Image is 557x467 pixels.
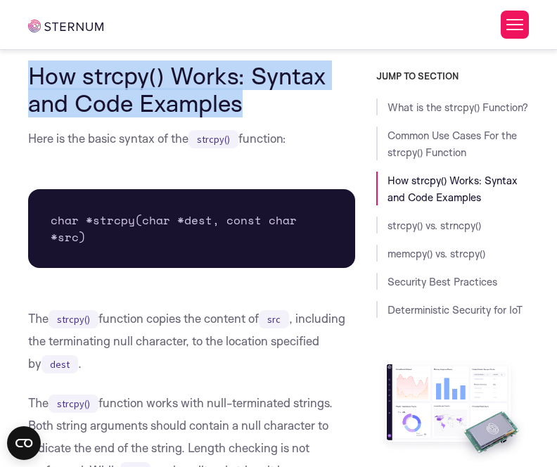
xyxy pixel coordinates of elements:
a: How strcpy() Works: Syntax and Code Examples [388,174,518,204]
code: strcpy() [188,130,238,148]
pre: char *strcpy(char *dest, const char *src) [28,189,355,268]
h3: JUMP TO SECTION [376,70,530,82]
p: Here is the basic syntax of the function: [28,127,355,150]
button: Open CMP widget [7,426,41,460]
h2: How strcpy() Works: Syntax and Code Examples [28,62,355,116]
button: Toggle Menu [501,11,529,39]
a: strcpy() vs. strncpy() [388,219,481,232]
a: Security Best Practices [388,275,497,288]
a: Common Use Cases For the strcpy() Function [388,129,517,159]
a: What is the strcpy() Function? [388,101,528,114]
img: sternum iot [28,20,103,32]
a: memcpy() vs. strcpy() [388,247,485,260]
